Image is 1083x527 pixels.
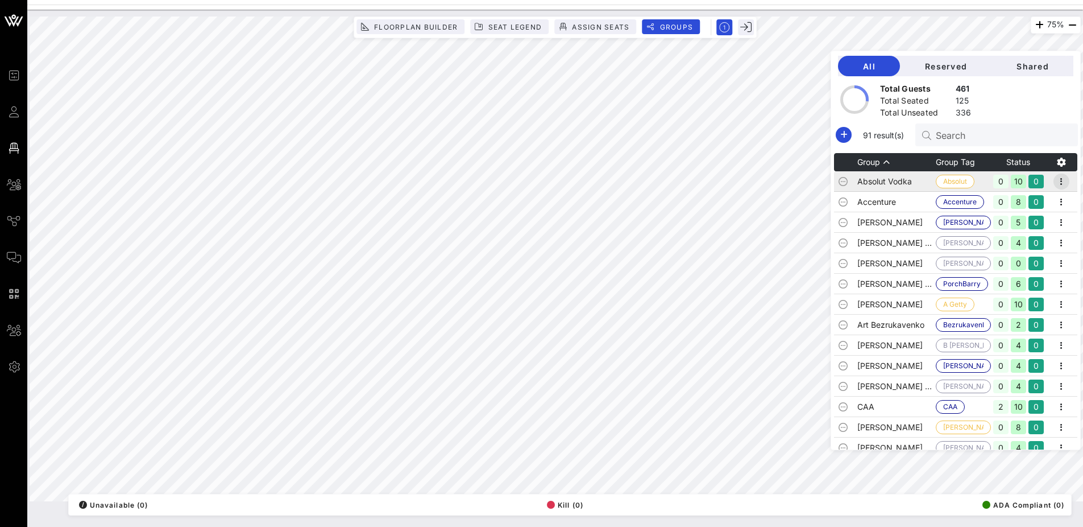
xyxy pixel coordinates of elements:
[993,441,1009,455] div: 0
[857,192,936,212] td: Accenture
[936,153,991,171] th: Group Tag
[1028,175,1044,188] div: 0
[1011,318,1026,332] div: 2
[936,157,975,167] span: Group Tag
[993,277,1009,291] div: 0
[991,153,1046,171] th: Status
[993,339,1009,352] div: 0
[956,107,972,121] div: 336
[857,356,936,376] td: [PERSON_NAME]
[1028,421,1044,434] div: 0
[356,19,464,34] button: Floorplan Builder
[943,442,984,454] span: [PERSON_NAME]
[554,19,636,34] button: Assign Seats
[857,397,936,417] td: CAA
[547,501,583,509] span: Kill (0)
[857,153,936,171] th: Group: Sorted ascending. Activate to sort descending.
[1011,236,1026,250] div: 4
[857,171,936,192] td: Absolut Vodka
[979,497,1064,513] button: ADA Compliant (0)
[993,195,1009,209] div: 0
[993,380,1009,393] div: 0
[857,294,936,315] td: [PERSON_NAME]
[857,233,936,253] td: [PERSON_NAME] and [PERSON_NAME]
[993,298,1009,311] div: 0
[993,216,1009,229] div: 0
[1011,175,1026,188] div: 10
[857,274,936,294] td: [PERSON_NAME] and [PERSON_NAME]
[943,196,977,208] span: Accenture
[1028,318,1044,332] div: 0
[857,253,936,274] td: [PERSON_NAME]
[993,257,1009,270] div: 0
[943,360,984,372] span: [PERSON_NAME]
[943,380,984,393] span: [PERSON_NAME]
[900,56,991,76] button: Reserved
[1028,441,1044,455] div: 0
[943,401,957,413] span: CAA
[956,95,972,109] div: 125
[993,236,1009,250] div: 0
[76,497,148,513] button: /Unavailable (0)
[943,257,984,270] span: [PERSON_NAME]
[543,497,583,513] button: Kill (0)
[993,400,1009,414] div: 2
[642,19,700,34] button: Groups
[1011,359,1026,373] div: 4
[943,237,984,249] span: [PERSON_NAME]
[1028,195,1044,209] div: 0
[943,421,984,434] span: [PERSON_NAME]
[993,421,1009,434] div: 0
[1028,216,1044,229] div: 0
[857,335,936,356] td: [PERSON_NAME]
[1028,380,1044,393] div: 0
[1028,298,1044,311] div: 0
[470,19,549,34] button: Seat Legend
[991,56,1073,76] button: Shared
[943,175,967,188] span: Absolut
[1011,380,1026,393] div: 4
[1031,17,1081,34] div: 75%
[1011,339,1026,352] div: 4
[943,298,967,311] span: A Getty
[847,61,891,71] span: All
[993,175,1009,188] div: 0
[858,129,908,141] span: 91 result(s)
[857,417,936,438] td: [PERSON_NAME]
[1028,400,1044,414] div: 0
[1011,216,1026,229] div: 5
[1028,236,1044,250] div: 0
[943,278,981,290] span: PorchBarry
[1028,257,1044,270] div: 0
[1011,441,1026,455] div: 4
[880,83,951,97] div: Total Guests
[857,212,936,233] td: [PERSON_NAME]
[909,61,982,71] span: Reserved
[1028,277,1044,291] div: 0
[956,83,972,97] div: 461
[943,339,984,352] span: B [PERSON_NAME]
[1011,257,1026,270] div: 0
[880,95,951,109] div: Total Seated
[1011,195,1026,209] div: 8
[1028,339,1044,352] div: 0
[943,216,984,229] span: [PERSON_NAME]
[1011,277,1026,291] div: 6
[857,438,936,458] td: [PERSON_NAME]
[374,23,458,31] span: Floorplan Builder
[993,318,1009,332] div: 0
[857,376,936,397] td: [PERSON_NAME] and [PERSON_NAME]
[1011,400,1026,414] div: 10
[79,501,87,509] div: /
[487,23,542,31] span: Seat Legend
[880,107,951,121] div: Total Unseated
[1011,298,1026,311] div: 10
[659,23,693,31] span: Groups
[943,319,984,331] span: Bezrukavenko
[838,56,900,76] button: All
[79,501,148,509] span: Unavailable (0)
[982,501,1064,509] span: ADA Compliant (0)
[1011,421,1026,434] div: 8
[1028,359,1044,373] div: 0
[857,315,936,335] td: Art Bezrukavenko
